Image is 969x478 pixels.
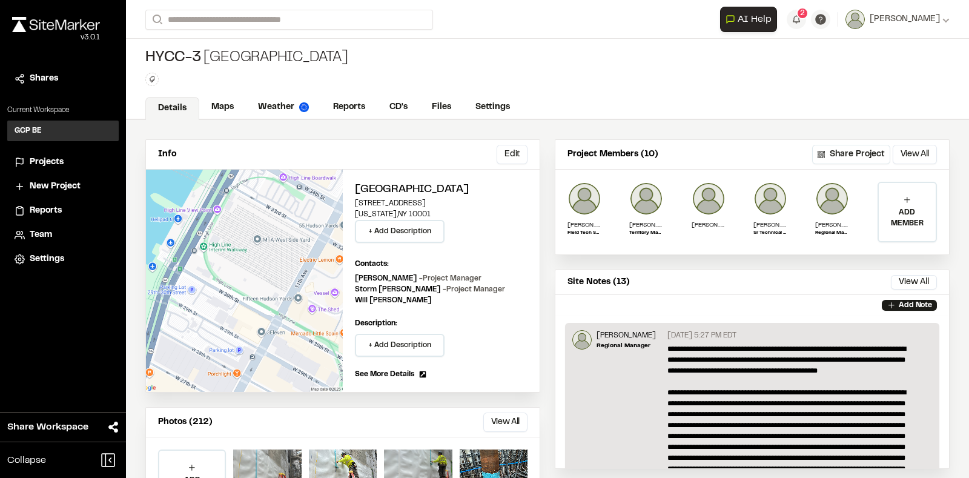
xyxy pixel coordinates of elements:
img: Dennis Brown [753,182,787,216]
span: New Project [30,180,81,193]
h3: GCP BE [15,125,42,136]
span: Collapse [7,453,46,468]
span: AI Help [738,12,772,27]
p: Territory Manager [629,230,663,237]
button: Edit Tags [145,73,159,86]
span: See More Details [355,369,414,380]
span: - Project Manager [419,276,481,282]
a: Settings [15,253,111,266]
a: Reports [15,204,111,217]
span: Share Workspace [7,420,88,434]
p: [PERSON_NAME] [815,221,849,230]
span: Team [30,228,52,242]
p: Description: [355,318,527,329]
img: Craig Boucher [572,330,592,350]
button: View All [891,275,937,290]
p: Regional Manager [597,341,656,350]
div: Open AI Assistant [720,7,782,32]
p: Regional Manager [815,230,849,237]
p: Photos (212) [158,416,213,429]
p: Info [158,148,176,161]
p: [DATE] 5:27 PM EDT [667,330,736,341]
a: Weather [246,96,321,119]
p: Site Notes (13) [567,276,630,289]
p: Contacts: [355,259,389,270]
button: Open AI Assistant [720,7,777,32]
button: View All [483,413,527,432]
span: HYCC-3 [145,48,201,68]
a: Details [145,97,199,120]
button: [PERSON_NAME] [845,10,950,29]
p: ADD MEMBER [879,207,936,229]
a: Team [15,228,111,242]
p: Storm [PERSON_NAME] [355,284,505,295]
p: [PERSON_NAME] [567,221,601,230]
button: View All [893,145,937,164]
img: precipai.png [299,102,309,112]
h2: [GEOGRAPHIC_DATA] [355,182,527,198]
span: - Project Manager [443,287,505,293]
p: [STREET_ADDRESS] [355,198,527,209]
a: Maps [199,96,246,119]
div: Oh geez...please don't... [12,32,100,43]
a: New Project [15,180,111,193]
button: + Add Description [355,220,445,243]
img: Kelley Panariello [692,182,726,216]
span: Projects [30,156,64,169]
span: [PERSON_NAME] [870,13,940,26]
p: [PERSON_NAME] [355,273,481,284]
img: Craig Boucher [815,182,849,216]
img: User [845,10,865,29]
p: [PERSON_NAME] [753,221,787,230]
p: Will [PERSON_NAME] [355,295,431,306]
p: [PERSON_NAME] [629,221,663,230]
p: [PERSON_NAME] [692,221,726,230]
img: James Rosso [567,182,601,216]
p: Field Tech Service Rep. [567,230,601,237]
p: [PERSON_NAME] [597,330,656,341]
a: Reports [321,96,377,119]
a: Settings [463,96,522,119]
a: Files [420,96,463,119]
a: Projects [15,156,111,169]
p: [US_STATE] , NY 10001 [355,209,527,220]
button: Edit [497,145,527,164]
button: 2 [787,10,806,29]
p: Add Note [899,300,932,311]
div: [GEOGRAPHIC_DATA] [145,48,348,68]
p: Sr Technical Services [753,230,787,237]
img: rebrand.png [12,17,100,32]
p: Current Workspace [7,105,119,116]
span: Shares [30,72,58,85]
button: Search [145,10,167,30]
span: 2 [800,8,805,19]
span: Settings [30,253,64,266]
p: Project Members (10) [567,148,658,161]
span: Reports [30,204,62,217]
a: Shares [15,72,111,85]
a: CD's [377,96,420,119]
img: Brad [629,182,663,216]
button: Share Project [812,145,890,164]
button: + Add Description [355,334,445,357]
